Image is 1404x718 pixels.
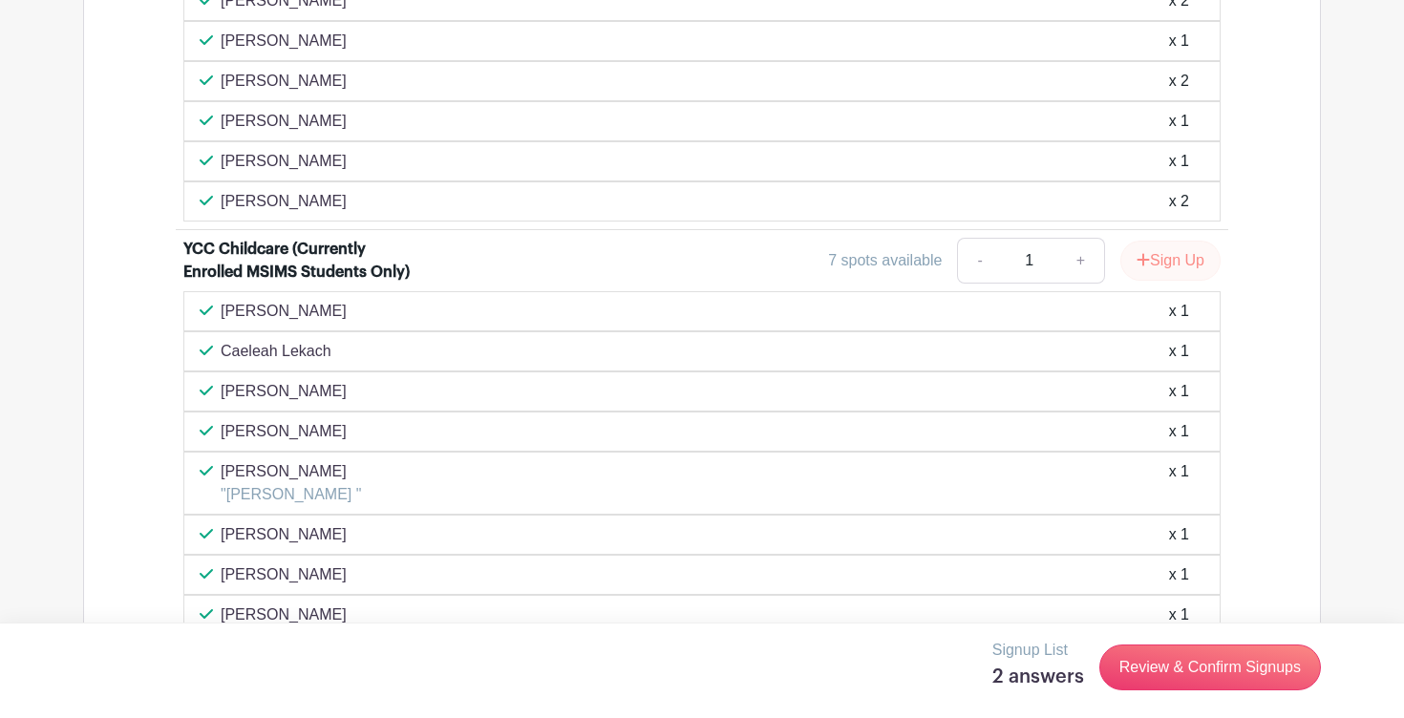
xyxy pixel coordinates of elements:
p: [PERSON_NAME] [221,110,347,133]
div: x 1 [1169,603,1189,626]
div: x 1 [1169,460,1189,506]
div: x 1 [1169,340,1189,363]
p: Signup List [992,639,1084,662]
button: Sign Up [1120,241,1221,281]
div: x 1 [1169,420,1189,443]
a: - [957,238,1001,284]
p: [PERSON_NAME] [221,460,361,483]
div: x 2 [1169,190,1189,213]
p: [PERSON_NAME] [221,190,347,213]
div: x 1 [1169,150,1189,173]
p: [PERSON_NAME] [221,420,347,443]
p: [PERSON_NAME] [221,150,347,173]
a: + [1057,238,1105,284]
p: Caeleah Lekach [221,340,331,363]
p: [PERSON_NAME] [221,523,347,546]
div: x 1 [1169,380,1189,403]
div: x 1 [1169,110,1189,133]
div: x 1 [1169,523,1189,546]
div: YCC Childcare (Currently Enrolled MSIMS Students Only) [183,238,420,284]
a: Review & Confirm Signups [1099,644,1321,690]
p: [PERSON_NAME] [221,70,347,93]
div: x 2 [1169,70,1189,93]
p: [PERSON_NAME] [221,300,347,323]
p: [PERSON_NAME] [221,603,347,626]
div: x 1 [1169,563,1189,586]
div: x 1 [1169,300,1189,323]
div: x 1 [1169,30,1189,53]
p: [PERSON_NAME] [221,563,347,586]
p: [PERSON_NAME] [221,380,347,403]
p: "[PERSON_NAME] " [221,483,361,506]
div: 7 spots available [828,249,942,272]
p: [PERSON_NAME] [221,30,347,53]
h5: 2 answers [992,665,1084,688]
